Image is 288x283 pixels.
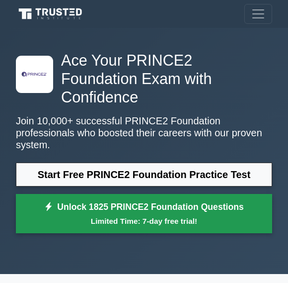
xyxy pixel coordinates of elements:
[28,215,260,227] small: Limited Time: 7-day free trial!
[244,4,272,24] button: Toggle navigation
[16,52,272,107] h1: Ace Your PRINCE2 Foundation Exam with Confidence
[16,163,272,187] a: Start Free PRINCE2 Foundation Practice Test
[16,194,272,234] a: Unlock 1825 PRINCE2 Foundation QuestionsLimited Time: 7-day free trial!
[16,115,272,151] p: Join 10,000+ successful PRINCE2 Foundation professionals who boosted their careers with our prove...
